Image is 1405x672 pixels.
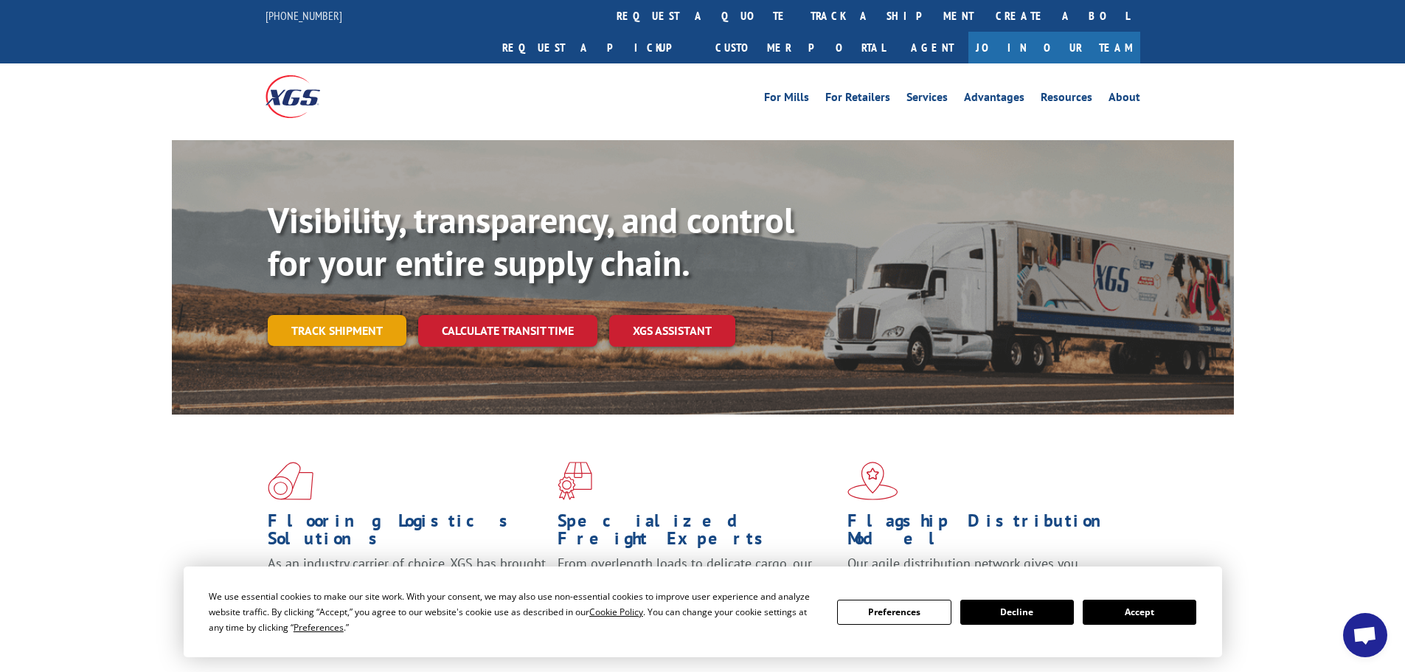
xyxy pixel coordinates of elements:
span: Cookie Policy [589,606,643,618]
a: For Retailers [825,91,890,108]
a: Calculate transit time [418,315,597,347]
p: From overlength loads to delicate cargo, our experienced staff knows the best way to move your fr... [558,555,836,620]
h1: Flooring Logistics Solutions [268,512,547,555]
span: As an industry carrier of choice, XGS has brought innovation and dedication to flooring logistics... [268,555,546,607]
button: Preferences [837,600,951,625]
div: We use essential cookies to make our site work. With your consent, we may also use non-essential ... [209,589,819,635]
b: Visibility, transparency, and control for your entire supply chain. [268,197,794,285]
a: Join Our Team [968,32,1140,63]
a: Advantages [964,91,1024,108]
a: Resources [1041,91,1092,108]
a: XGS ASSISTANT [609,315,735,347]
a: For Mills [764,91,809,108]
img: xgs-icon-focused-on-flooring-red [558,462,592,500]
img: xgs-icon-total-supply-chain-intelligence-red [268,462,313,500]
a: About [1109,91,1140,108]
span: Preferences [294,621,344,634]
h1: Flagship Distribution Model [847,512,1126,555]
a: [PHONE_NUMBER] [266,8,342,23]
img: xgs-icon-flagship-distribution-model-red [847,462,898,500]
a: Track shipment [268,315,406,346]
a: Customer Portal [704,32,896,63]
div: Open chat [1343,613,1387,657]
a: Request a pickup [491,32,704,63]
div: Cookie Consent Prompt [184,567,1222,657]
button: Accept [1083,600,1196,625]
a: Agent [896,32,968,63]
span: Our agile distribution network gives you nationwide inventory management on demand. [847,555,1119,589]
button: Decline [960,600,1074,625]
a: Services [906,91,948,108]
h1: Specialized Freight Experts [558,512,836,555]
